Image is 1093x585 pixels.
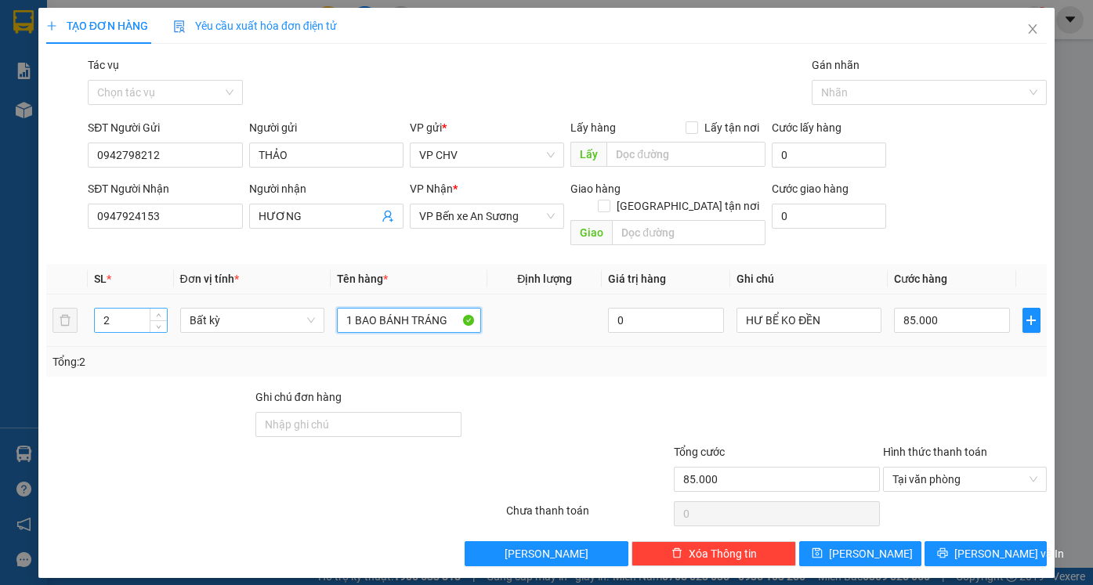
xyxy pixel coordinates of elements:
span: Tên hàng [337,273,388,285]
input: 0 [608,308,724,333]
label: Gán nhãn [812,59,860,71]
span: plus [46,20,57,31]
div: Người gửi [249,119,404,136]
span: save [812,547,823,560]
button: deleteXóa Thông tin [632,541,796,566]
span: Giao [570,220,612,245]
span: ----------------------------------------- [42,85,192,97]
span: Bến xe [GEOGRAPHIC_DATA] [124,25,211,45]
span: Giao hàng [570,182,621,195]
input: Dọc đường [606,142,765,167]
span: VP Nhận [410,182,453,195]
span: Hotline: 19001152 [124,70,192,79]
label: Cước giao hàng [772,182,849,195]
span: In ngày: [5,114,96,123]
span: Yêu cầu xuất hóa đơn điện tử [173,20,337,32]
span: plus [1023,314,1041,327]
button: Close [1011,8,1055,52]
strong: ĐỒNG PHƯỚC [124,9,215,22]
span: Cước hàng [894,273,947,285]
th: Ghi chú [730,264,887,294]
span: [PERSON_NAME] và In [954,545,1064,562]
span: [PERSON_NAME] [829,545,913,562]
div: SĐT Người Gửi [88,119,242,136]
label: Ghi chú đơn hàng [255,391,342,403]
span: 01 Võ Văn Truyện, KP.1, Phường 2 [124,47,215,67]
input: Ghi Chú [737,308,881,333]
span: Định lượng [517,273,572,285]
span: down [154,322,164,331]
div: Chưa thanh toán [505,502,672,529]
span: close [1026,23,1039,35]
span: 05:32:13 [DATE] [34,114,96,123]
span: Lấy tận nơi [698,119,765,136]
span: TẠO ĐƠN HÀNG [46,20,148,32]
span: VPCHV1208250002 [78,99,172,111]
input: Ghi chú đơn hàng [255,412,461,437]
div: Người nhận [249,180,404,197]
input: Dọc đường [612,220,765,245]
input: Cước lấy hàng [772,143,886,168]
button: printer[PERSON_NAME] và In [925,541,1047,566]
button: plus [1022,308,1041,333]
button: save[PERSON_NAME] [799,541,921,566]
div: Tổng: 2 [52,353,423,370]
img: icon [173,20,186,33]
span: Đơn vị tính [180,273,239,285]
label: Tác vụ [88,59,119,71]
span: Lấy [570,142,606,167]
label: Hình thức thanh toán [883,446,987,458]
span: delete [671,547,682,560]
input: VD: Bàn, Ghế [337,308,481,333]
button: delete [52,308,78,333]
span: Decrease Value [150,320,167,332]
span: user-add [382,210,394,222]
button: [PERSON_NAME] [465,541,629,566]
span: printer [937,547,948,560]
label: Cước lấy hàng [772,121,841,134]
span: SL [94,273,107,285]
span: VP Bến xe An Sương [419,204,555,228]
span: [PERSON_NAME] [505,545,588,562]
span: [PERSON_NAME]: [5,101,172,110]
span: Giá trị hàng [608,273,666,285]
span: Lấy hàng [570,121,616,134]
span: VP CHV [419,143,555,167]
span: Bất kỳ [190,309,315,332]
img: logo [5,9,75,78]
span: [GEOGRAPHIC_DATA] tận nơi [610,197,765,215]
div: SĐT Người Nhận [88,180,242,197]
span: Tổng cước [674,446,725,458]
span: up [154,311,164,320]
span: Tại văn phòng [892,468,1038,491]
span: close-circle [1029,475,1038,484]
span: Xóa Thông tin [689,545,757,562]
input: Cước giao hàng [772,204,886,229]
span: Increase Value [150,309,167,320]
div: VP gửi [410,119,564,136]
